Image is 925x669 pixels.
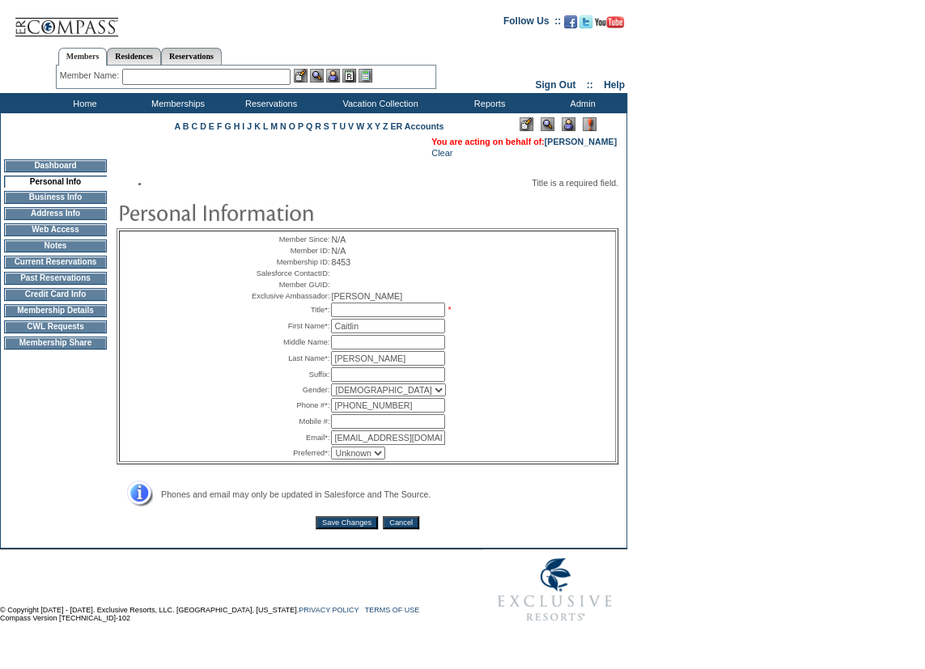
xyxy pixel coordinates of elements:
[595,16,624,28] img: Subscribe to our YouTube Channel
[161,489,431,499] span: Phones and email may only be updated in Salesforce and The Source.
[482,549,627,630] img: Exclusive Resorts
[595,20,624,30] a: Subscribe to our YouTube Channel
[579,20,592,30] a: Follow us on Twitter
[248,447,329,459] td: Preferred*:
[545,137,617,146] a: [PERSON_NAME]
[587,79,593,91] span: ::
[209,121,214,131] a: E
[58,48,108,66] a: Members
[316,516,378,529] input: Save Changes
[375,121,380,131] a: Y
[60,69,122,83] div: Member Name:
[14,4,119,37] img: Compass Home
[270,121,278,131] a: M
[332,121,337,131] a: T
[248,303,329,317] td: Title*:
[316,93,441,113] td: Vacation Collection
[4,223,107,236] td: Web Access
[359,69,372,83] img: b_calculator.gif
[248,246,329,256] td: Member ID:
[583,117,596,131] img: Log Concern/Member Elevation
[248,291,329,301] td: Exclusive Ambassador:
[248,319,329,333] td: First Name*:
[248,430,329,445] td: Email*:
[149,178,618,188] li: Title is a required field.
[4,256,107,269] td: Current Reservations
[441,93,534,113] td: Reports
[248,414,329,429] td: Mobile #:
[298,121,303,131] a: P
[331,246,346,256] span: N/A
[390,121,443,131] a: ER Accounts
[383,516,419,529] input: Cancel
[234,121,240,131] a: H
[299,606,359,614] a: PRIVACY POLICY
[289,121,295,131] a: O
[175,121,180,131] a: A
[4,207,107,220] td: Address Info
[242,121,244,131] a: I
[4,320,107,333] td: CWL Requests
[534,93,627,113] td: Admin
[4,191,107,204] td: Business Info
[200,121,206,131] a: D
[4,272,107,285] td: Past Reservations
[604,79,625,91] a: Help
[280,121,286,131] a: N
[248,351,329,366] td: Last Name*:
[356,121,364,131] a: W
[579,15,592,28] img: Follow us on Twitter
[161,48,222,65] a: Reservations
[248,398,329,413] td: Phone #*:
[224,121,231,131] a: G
[183,121,189,131] a: B
[248,269,329,278] td: Salesforce ContactID:
[294,69,308,83] img: b_edit.gif
[4,239,107,252] td: Notes
[383,121,388,131] a: Z
[564,15,577,28] img: Become our fan on Facebook
[326,69,340,83] img: Impersonate
[129,93,223,113] td: Memberships
[431,148,452,158] a: Clear
[248,235,329,244] td: Member Since:
[263,121,268,131] a: L
[324,121,329,131] a: S
[331,291,402,301] span: [PERSON_NAME]
[248,280,329,290] td: Member GUID:
[4,288,107,301] td: Credit Card Info
[342,69,356,83] img: Reservations
[191,121,197,131] a: C
[117,196,441,228] img: pgTtlPersonalInfo.gif
[348,121,354,131] a: V
[248,383,329,396] td: Gender:
[310,69,324,83] img: View
[431,137,617,146] span: You are acting on behalf of:
[564,20,577,30] a: Become our fan on Facebook
[367,121,372,131] a: X
[306,121,312,131] a: Q
[223,93,316,113] td: Reservations
[562,117,575,131] img: Impersonate
[520,117,533,131] img: Edit Mode
[4,159,107,172] td: Dashboard
[339,121,346,131] a: U
[315,121,321,131] a: R
[217,121,223,131] a: F
[365,606,420,614] a: TERMS OF USE
[248,257,329,267] td: Membership ID:
[254,121,261,131] a: K
[248,367,329,382] td: Suffix:
[4,337,107,349] td: Membership Share
[4,176,107,188] td: Personal Info
[107,48,161,65] a: Residences
[535,79,575,91] a: Sign Out
[247,121,252,131] a: J
[331,257,350,267] span: 8453
[331,235,346,244] span: N/A
[117,481,153,507] img: Address Info
[248,335,329,349] td: Middle Name:
[4,304,107,317] td: Membership Details
[36,93,129,113] td: Home
[541,117,554,131] img: View Mode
